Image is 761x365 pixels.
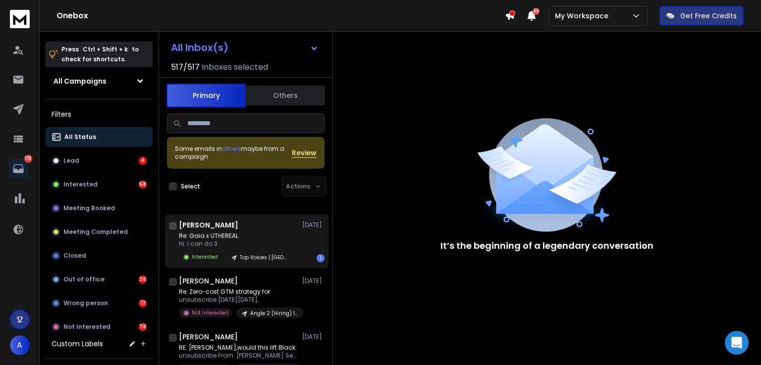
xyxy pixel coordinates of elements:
p: Press to check for shortcuts. [61,45,139,64]
p: Hi. I can do 3 [179,240,293,248]
h1: [PERSON_NAME] [179,220,238,230]
div: 78 [139,323,147,331]
button: A [10,335,30,355]
p: Interested [63,181,98,188]
p: Top Voices | [GEOGRAPHIC_DATA] [240,254,287,261]
p: 178 [24,155,32,163]
button: Meeting Completed [46,222,153,242]
p: Angle 2 (Hiring) 1-20 [250,310,298,317]
h3: Inboxes selected [202,61,268,73]
button: Meeting Booked [46,198,153,218]
button: Wrong person12 [46,293,153,313]
p: All Status [64,133,96,141]
p: [DATE] [302,333,325,341]
div: Open Intercom Messenger [725,331,749,355]
button: Interested58 [46,175,153,194]
button: Not Interested78 [46,317,153,337]
h3: Custom Labels [52,339,103,349]
div: 26 [139,275,147,283]
button: Others [246,85,325,106]
p: RE: [PERSON_NAME],would this lift Black [179,344,298,352]
p: Re: Zero-cost GTM strategy for [179,288,298,296]
p: Not Interested [63,323,110,331]
h1: All Campaigns [54,76,107,86]
h1: Onebox [56,10,505,22]
p: [DATE] [302,277,325,285]
p: Meeting Completed [63,228,128,236]
label: Select [181,182,200,190]
h1: [PERSON_NAME] [179,276,238,286]
h1: All Inbox(s) [171,43,228,52]
p: Get Free Credits [680,11,737,21]
button: Lead4 [46,151,153,171]
div: 1 [317,254,325,262]
a: 178 [8,159,28,179]
span: 50 [533,8,540,15]
p: Lead [63,157,79,165]
h1: [PERSON_NAME] [179,332,238,342]
div: Some emails in maybe from a campaign [175,145,292,161]
span: Ctrl + Shift + k [81,44,129,55]
p: unsubscribe [DATE][DATE], [179,296,298,304]
p: My Workspace [555,11,612,21]
button: All Inbox(s) [163,38,326,57]
button: All Campaigns [46,71,153,91]
p: Meeting Booked [63,204,115,212]
p: unsubscribe From: [PERSON_NAME] Sent: [179,352,298,360]
h3: Filters [46,107,153,121]
button: All Status [46,127,153,147]
div: 12 [139,299,147,307]
p: Re: Gaia x UTHEREAL [179,232,293,240]
p: Not Interested [192,309,228,317]
div: 4 [139,157,147,165]
p: [DATE] [302,221,325,229]
button: Get Free Credits [659,6,744,26]
button: Primary [166,84,246,107]
p: It’s the beginning of a legendary conversation [440,239,653,253]
button: Out of office26 [46,270,153,289]
div: 58 [139,181,147,188]
p: Interested [192,253,218,261]
p: Wrong person [63,299,108,307]
p: Out of office [63,275,105,283]
img: logo [10,10,30,28]
span: others [222,144,241,153]
button: Closed [46,246,153,266]
span: 517 / 517 [171,61,200,73]
p: Closed [63,252,86,260]
button: Review [292,148,317,158]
